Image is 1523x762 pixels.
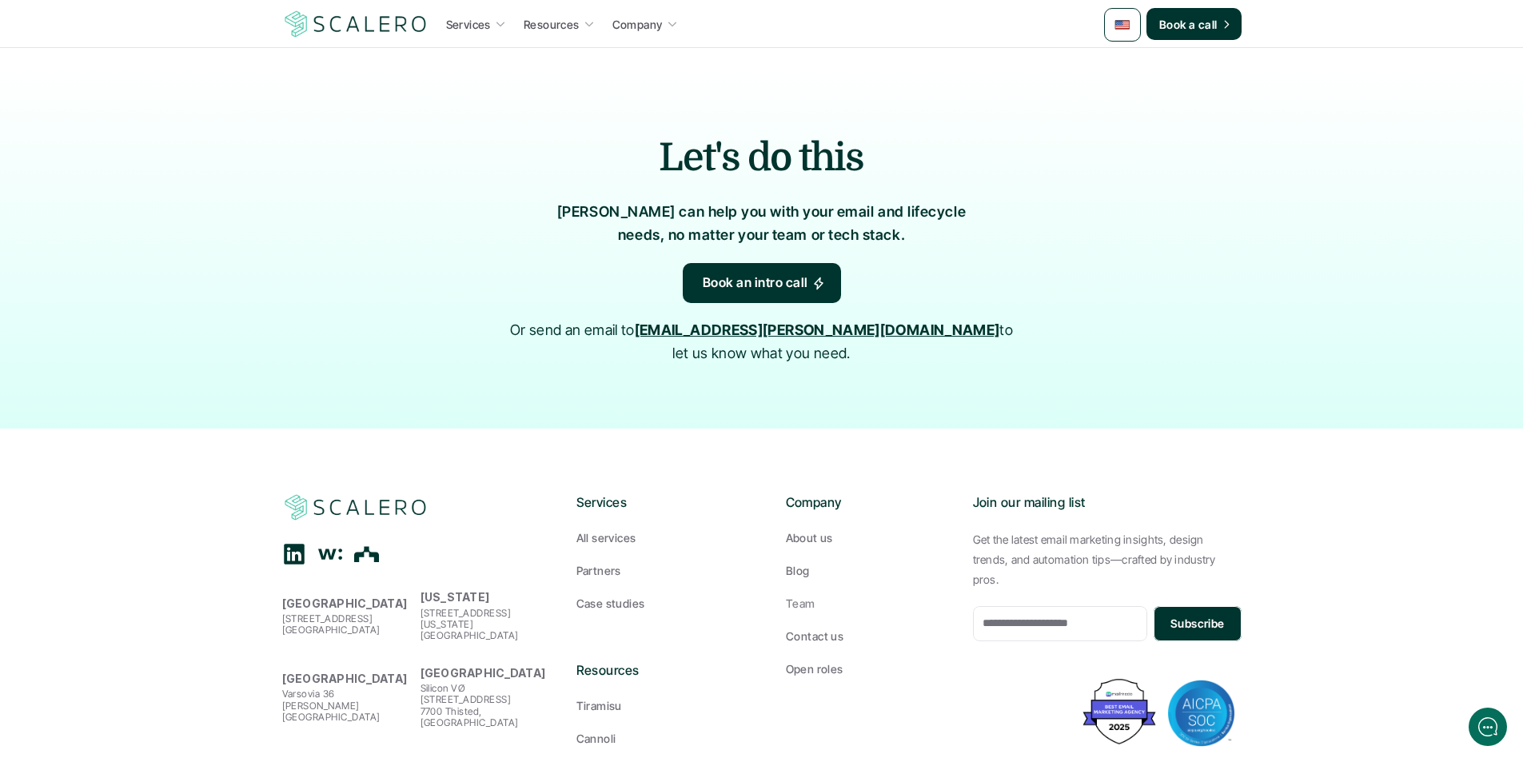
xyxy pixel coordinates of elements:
[421,683,551,729] p: Silicon VØ [STREET_ADDRESS] 7700 Thisted, [GEOGRAPHIC_DATA]
[282,688,413,723] p: Varsovia 36 [PERSON_NAME] [GEOGRAPHIC_DATA]
[576,595,738,612] a: Case studies
[576,595,645,612] p: Case studies
[502,319,1022,365] p: Or send an email to to let us know what you need.
[282,596,408,610] strong: [GEOGRAPHIC_DATA]
[576,562,621,579] p: Partners
[786,493,947,513] p: Company
[134,559,202,569] span: We run on Gist
[786,529,947,546] a: About us
[786,660,947,677] a: Open roles
[576,660,738,681] p: Resources
[346,131,1178,185] h2: Let's do this
[786,562,810,579] p: Blog
[786,595,947,612] a: Team
[421,608,551,642] p: [STREET_ADDRESS] [US_STATE][GEOGRAPHIC_DATA]
[421,590,490,604] strong: [US_STATE]
[103,221,192,234] span: New conversation
[282,493,429,523] img: Scalero company logotype
[683,263,841,303] a: Book an intro call
[635,321,1000,338] a: [EMAIL_ADDRESS][PERSON_NAME][DOMAIN_NAME]
[576,730,616,747] p: Cannoli
[538,201,986,247] p: [PERSON_NAME] can help you with your email and lifecycle needs, no matter your team or tech stack.
[1146,8,1242,40] a: Book a call
[1079,675,1159,748] img: Best Email Marketing Agency 2025 - Recognized by Mailmodo
[1159,16,1218,33] p: Book a call
[786,529,833,546] p: About us
[576,697,622,714] p: Tiramisu
[524,16,580,33] p: Resources
[703,273,808,293] p: Book an intro call
[282,672,408,685] strong: [GEOGRAPHIC_DATA]
[576,730,738,747] a: Cannoli
[786,628,843,644] p: Contact us
[973,529,1242,590] p: Get the latest email marketing insights, design trends, and automation tips—crafted by industry p...
[1170,615,1225,632] p: Subscribe
[576,697,738,714] a: Tiramisu
[282,493,429,521] a: Scalero company logotype
[786,595,815,612] p: Team
[786,562,947,579] a: Blog
[1154,606,1241,641] button: Subscribe
[576,529,636,546] p: All services
[1469,708,1507,746] iframe: gist-messenger-bubble-iframe
[1114,17,1130,33] img: 🇺🇸
[612,16,663,33] p: Company
[25,212,295,244] button: New conversation
[282,613,413,636] p: [STREET_ADDRESS] [GEOGRAPHIC_DATA]
[24,106,296,183] h2: Let us know if we can help with lifecycle marketing.
[446,16,491,33] p: Services
[786,660,843,677] p: Open roles
[786,628,947,644] a: Contact us
[973,493,1242,513] p: Join our mailing list
[576,529,738,546] a: All services
[282,10,429,38] a: Scalero company logotype
[576,493,738,513] p: Services
[282,9,429,39] img: Scalero company logotype
[576,562,738,579] a: Partners
[421,666,546,680] strong: [GEOGRAPHIC_DATA]
[24,78,296,103] h1: Hi! Welcome to [GEOGRAPHIC_DATA].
